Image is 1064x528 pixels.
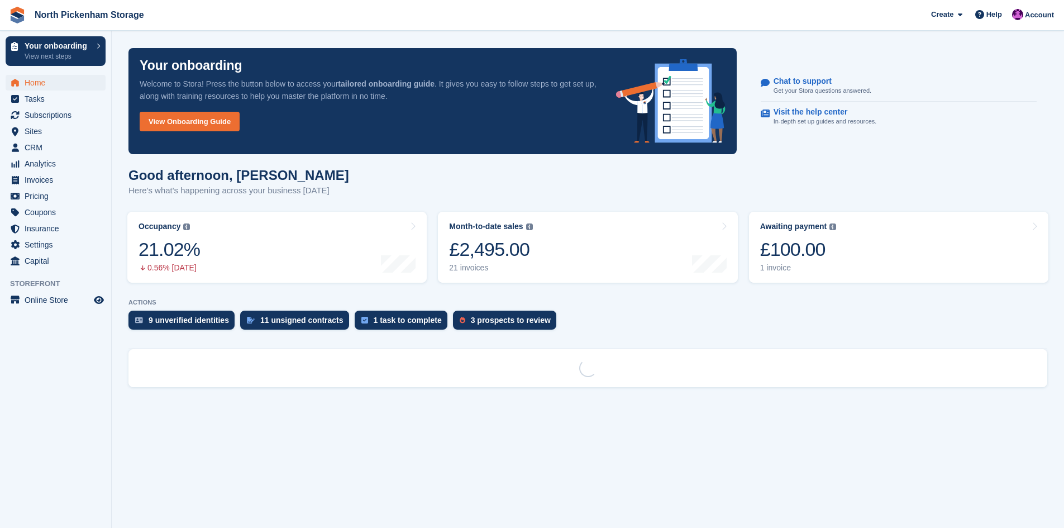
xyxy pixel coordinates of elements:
div: 1 invoice [760,263,837,273]
a: menu [6,107,106,123]
img: onboarding-info-6c161a55d2c0e0a8cae90662b2fe09162a5109e8cc188191df67fb4f79e88e88.svg [616,59,726,143]
a: 3 prospects to review [453,311,562,335]
img: verify_identity-adf6edd0f0f0b5bbfe63781bf79b02c33cf7c696d77639b501bdc392416b5a36.svg [135,317,143,324]
span: Insurance [25,221,92,236]
p: Your onboarding [25,42,91,50]
p: ACTIONS [128,299,1047,306]
span: Sites [25,123,92,139]
span: Pricing [25,188,92,204]
a: menu [6,91,106,107]
a: menu [6,204,106,220]
span: Storefront [10,278,111,289]
div: Awaiting payment [760,222,827,231]
a: menu [6,188,106,204]
p: In-depth set up guides and resources. [774,117,877,126]
a: menu [6,75,106,91]
p: Chat to support [774,77,862,86]
a: Chat to support Get your Stora questions answered. [761,71,1037,102]
a: 11 unsigned contracts [240,311,355,335]
p: View next steps [25,51,91,61]
span: Subscriptions [25,107,92,123]
a: Preview store [92,293,106,307]
p: Visit the help center [774,107,868,117]
a: menu [6,292,106,308]
a: Your onboarding View next steps [6,36,106,66]
a: menu [6,140,106,155]
div: Occupancy [139,222,180,231]
a: menu [6,237,106,253]
p: Your onboarding [140,59,242,72]
span: Settings [25,237,92,253]
a: 1 task to complete [355,311,453,335]
a: Month-to-date sales £2,495.00 21 invoices [438,212,737,283]
span: Capital [25,253,92,269]
a: View Onboarding Guide [140,112,240,131]
img: James Gulliver [1012,9,1023,20]
img: contract_signature_icon-13c848040528278c33f63329250d36e43548de30e8caae1d1a13099fd9432cc5.svg [247,317,255,324]
span: Online Store [25,292,92,308]
a: menu [6,172,106,188]
div: 9 unverified identities [149,316,229,325]
span: Coupons [25,204,92,220]
div: £2,495.00 [449,238,532,261]
span: Account [1025,9,1054,21]
img: icon-info-grey-7440780725fd019a000dd9b08b2336e03edf1995a4989e88bcd33f0948082b44.svg [526,223,533,230]
span: Help [986,9,1002,20]
div: 21.02% [139,238,200,261]
a: menu [6,123,106,139]
span: Analytics [25,156,92,172]
a: Occupancy 21.02% 0.56% [DATE] [127,212,427,283]
span: Invoices [25,172,92,188]
span: CRM [25,140,92,155]
a: menu [6,156,106,172]
img: stora-icon-8386f47178a22dfd0bd8f6a31ec36ba5ce8667c1dd55bd0f319d3a0aa187defe.svg [9,7,26,23]
div: 3 prospects to review [471,316,551,325]
a: menu [6,253,106,269]
a: Visit the help center In-depth set up guides and resources. [761,102,1037,132]
span: Tasks [25,91,92,107]
img: icon-info-grey-7440780725fd019a000dd9b08b2336e03edf1995a4989e88bcd33f0948082b44.svg [183,223,190,230]
a: Awaiting payment £100.00 1 invoice [749,212,1048,283]
p: Here's what's happening across your business [DATE] [128,184,349,197]
span: Home [25,75,92,91]
img: icon-info-grey-7440780725fd019a000dd9b08b2336e03edf1995a4989e88bcd33f0948082b44.svg [829,223,836,230]
a: 9 unverified identities [128,311,240,335]
a: menu [6,221,106,236]
div: Month-to-date sales [449,222,523,231]
div: £100.00 [760,238,837,261]
p: Welcome to Stora! Press the button below to access your . It gives you easy to follow steps to ge... [140,78,598,102]
p: Get your Stora questions answered. [774,86,871,96]
h1: Good afternoon, [PERSON_NAME] [128,168,349,183]
div: 0.56% [DATE] [139,263,200,273]
img: task-75834270c22a3079a89374b754ae025e5fb1db73e45f91037f5363f120a921f8.svg [361,317,368,324]
div: 11 unsigned contracts [260,316,343,325]
div: 21 invoices [449,263,532,273]
img: prospect-51fa495bee0391a8d652442698ab0144808aea92771e9ea1ae160a38d050c398.svg [460,317,465,324]
div: 1 task to complete [374,316,442,325]
a: North Pickenham Storage [30,6,149,24]
span: Create [931,9,953,20]
strong: tailored onboarding guide [338,79,435,88]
